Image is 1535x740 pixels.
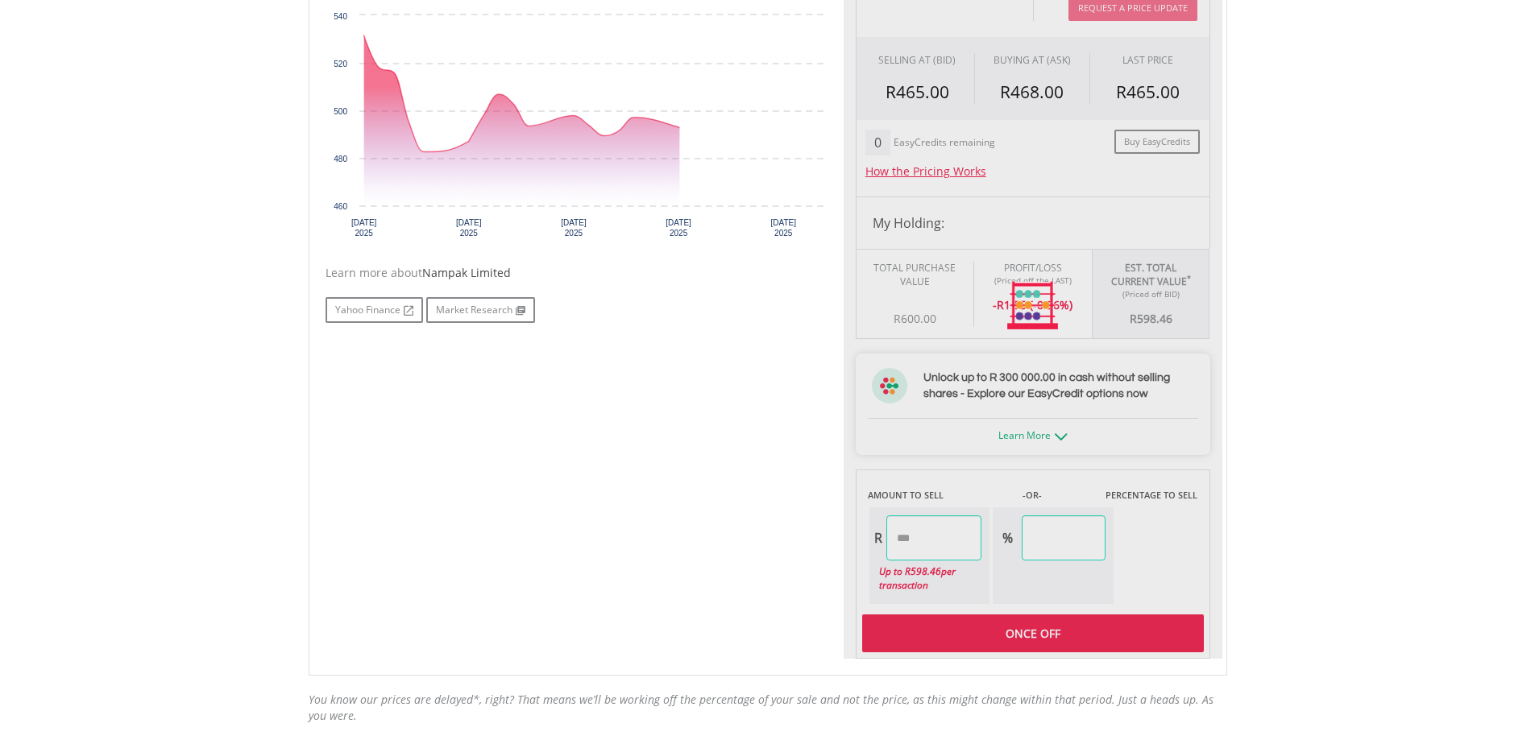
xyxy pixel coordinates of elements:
text: 500 [334,107,347,116]
svg: Interactive chart [326,7,832,249]
a: Market Research [426,297,535,323]
text: 540 [334,12,347,21]
div: Chart. Highcharts interactive chart. [326,7,832,249]
div: You know our prices are delayed*, right? That means we’ll be working off the percentage of your s... [309,692,1227,724]
text: 480 [334,155,347,163]
text: [DATE] 2025 [770,218,796,238]
text: [DATE] 2025 [561,218,587,238]
text: [DATE] 2025 [666,218,691,238]
text: [DATE] 2025 [351,218,376,238]
text: 520 [334,60,347,68]
text: [DATE] 2025 [456,218,482,238]
div: Learn more about [326,265,832,281]
a: Yahoo Finance [326,297,423,323]
span: Nampak Limited [422,265,511,280]
text: 460 [334,202,347,211]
